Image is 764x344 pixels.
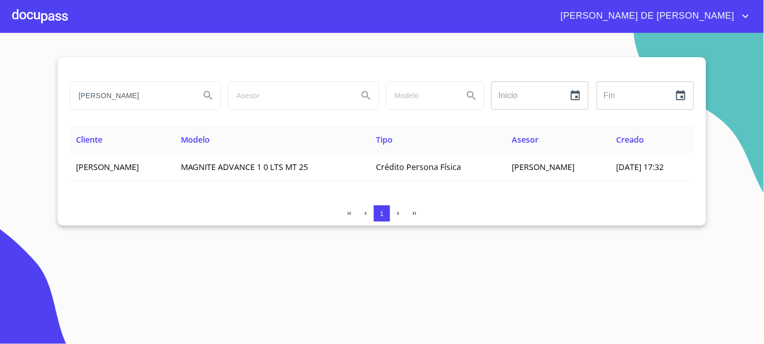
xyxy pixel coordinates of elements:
button: 1 [374,205,390,222]
span: Asesor [512,134,539,145]
span: Modelo [181,134,210,145]
span: Cliente [76,134,102,145]
span: [PERSON_NAME] DE [PERSON_NAME] [553,8,740,24]
span: [PERSON_NAME] [76,161,139,173]
span: [DATE] 17:32 [617,161,664,173]
span: Crédito Persona Física [376,161,461,173]
span: [PERSON_NAME] [512,161,575,173]
span: Creado [617,134,644,145]
button: account of current user [553,8,752,24]
button: Search [196,83,220,108]
input: search [70,82,192,109]
span: 1 [380,210,384,218]
span: Tipo [376,134,393,145]
button: Search [354,83,378,108]
input: search [387,82,455,109]
input: search [228,82,350,109]
button: Search [460,83,484,108]
span: MAGNITE ADVANCE 1 0 LTS MT 25 [181,161,309,173]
